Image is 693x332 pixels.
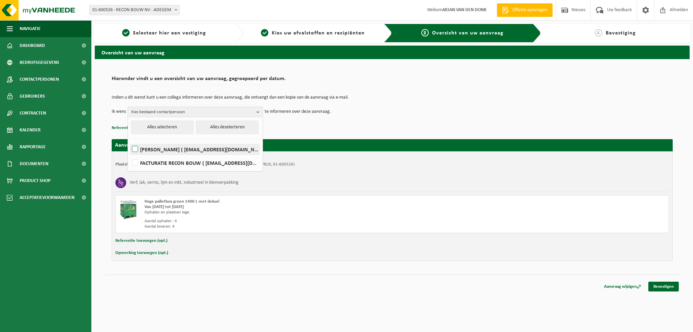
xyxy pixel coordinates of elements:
[112,107,126,117] p: Ik wens
[20,88,45,105] span: Gebruikers
[421,29,429,36] span: 3
[130,177,239,188] h3: Verf, lak, vernis, lijm en inkt, industrieel in kleinverpakking
[20,122,41,138] span: Kalender
[511,7,549,14] span: Offerte aanvragen
[90,5,179,15] span: 01-600526 - RECON BOUW NV - ADEGEM
[606,30,636,36] span: Bevestiging
[432,30,504,36] span: Overzicht van uw aanvraag
[648,282,679,291] a: Bevestigen
[261,29,268,36] span: 2
[196,121,259,134] button: Alles deselecteren
[122,29,130,36] span: 1
[144,219,418,224] div: Aantal ophalen : 4
[131,121,194,134] button: Alles selecteren
[272,30,365,36] span: Kies uw afvalstoffen en recipiënten
[133,30,206,36] span: Selecteer hier een vestiging
[131,144,259,154] label: [PERSON_NAME] ( [EMAIL_ADDRESS][DOMAIN_NAME] )
[20,138,46,155] span: Rapportage
[112,76,673,85] h2: Hieronder vindt u een overzicht van uw aanvraag, gegroepeerd per datum.
[115,249,168,257] button: Opmerking toevoegen (opt.)
[119,199,138,219] img: PB-HB-1400-HPE-GN-11.png
[115,162,145,167] strong: Plaatsingsadres:
[89,5,180,15] span: 01-600526 - RECON BOUW NV - ADEGEM
[115,143,166,148] strong: Aanvraag voor [DATE]
[265,107,331,117] p: te informeren over deze aanvraag.
[144,199,219,204] span: Hoge palletbox groen 1400 L met deksel
[20,37,45,54] span: Dashboard
[115,236,167,245] button: Referentie toevoegen (opt.)
[144,210,418,215] div: Ophalen en plaatsen lege
[20,71,59,88] span: Contactpersonen
[442,7,487,12] strong: ARJAN VAN DEN DONK
[247,29,379,37] a: 2Kies uw afvalstoffen en recipiënten
[112,95,673,100] p: Indien u dit wenst kunt u een collega informeren over deze aanvraag, die ontvangt dan een kopie v...
[20,189,74,206] span: Acceptatievoorwaarden
[497,3,553,17] a: Offerte aanvragen
[20,172,50,189] span: Product Shop
[599,282,646,291] a: Aanvraag wijzigen
[595,29,602,36] span: 4
[98,29,230,37] a: 1Selecteer hier een vestiging
[128,107,263,117] button: Kies bestaand contactpersoon
[144,224,418,229] div: Aantal leveren: 4
[20,105,46,122] span: Contracten
[95,46,690,59] h2: Overzicht van uw aanvraag
[20,20,41,37] span: Navigatie
[144,205,184,209] strong: Van [DATE] tot [DATE]
[131,158,259,168] label: FACTURATIE RECON BOUW ( [EMAIL_ADDRESS][DOMAIN_NAME] )
[131,107,254,117] span: Kies bestaand contactpersoon
[20,155,48,172] span: Documenten
[112,124,164,132] button: Referentie toevoegen (opt.)
[20,54,59,71] span: Bedrijfsgegevens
